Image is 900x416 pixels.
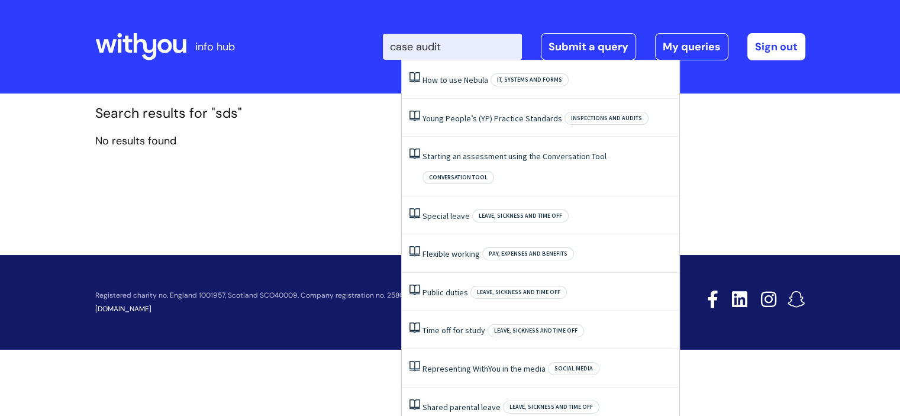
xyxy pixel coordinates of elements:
a: [DOMAIN_NAME] [95,304,151,314]
p: Registered charity no. England 1001957, Scotland SCO40009. Company registration no. 2580377 [95,292,623,299]
span: IT, systems and forms [491,73,569,86]
div: | - [383,33,805,60]
a: How to use Nebula [422,75,488,85]
span: Leave, sickness and time off [470,286,567,299]
a: Starting an assessment using the Conversation Tool [422,151,607,162]
h1: Search results for "sds" [95,105,805,122]
span: Social media [548,362,599,375]
a: Flexible working [422,249,480,259]
a: Representing WithYou in the media [422,363,546,374]
a: Sign out [747,33,805,60]
span: Leave, sickness and time off [472,209,569,222]
a: My queries [655,33,728,60]
span: Pay, expenses and benefits [482,247,574,260]
a: Shared parental leave [422,402,501,412]
p: No results found [95,131,805,150]
span: Conversation tool [422,171,494,184]
a: Submit a query [541,33,636,60]
span: Leave, sickness and time off [503,401,599,414]
span: Inspections and audits [564,112,649,125]
p: info hub [195,37,235,56]
a: Young People’s (YP) Practice Standards [422,113,562,124]
input: Search [383,34,522,60]
a: Public duties [422,287,468,298]
a: Special leave [422,211,470,221]
span: Leave, sickness and time off [488,324,584,337]
a: Time off for study [422,325,485,336]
